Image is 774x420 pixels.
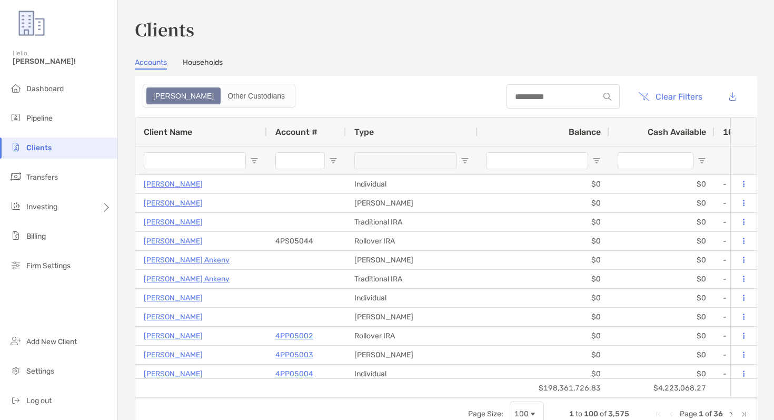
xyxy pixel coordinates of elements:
a: 4PP05004 [275,367,313,380]
div: Page Size: [468,409,503,418]
input: Cash Available Filter Input [618,152,693,169]
a: [PERSON_NAME] [144,329,203,343]
div: $0 [609,175,715,193]
div: $0 [478,346,609,364]
span: Cash Available [648,127,706,137]
div: $0 [478,327,609,345]
div: [PERSON_NAME] [346,308,478,326]
div: Individual [346,365,478,383]
div: $0 [478,270,609,288]
div: $0 [609,194,715,212]
img: add_new_client icon [9,335,22,347]
a: Accounts [135,58,167,70]
a: [PERSON_NAME] Ankeny [144,253,230,267]
span: Billing [26,232,46,241]
input: Account # Filter Input [275,152,325,169]
p: 4PS05044 [275,235,313,248]
div: $0 [609,213,715,231]
img: clients icon [9,141,22,153]
button: Clear Filters [630,85,710,108]
div: $0 [478,251,609,269]
div: Rollover IRA [346,232,478,250]
div: Previous Page [667,410,676,418]
span: Account # [275,127,317,137]
a: [PERSON_NAME] Ankeny [144,272,230,286]
span: Settings [26,367,54,376]
img: billing icon [9,229,22,242]
div: Last Page [740,410,748,418]
input: Balance Filter Input [486,152,588,169]
a: [PERSON_NAME] [144,235,203,248]
input: Client Name Filter Input [144,152,246,169]
span: [PERSON_NAME]! [13,57,111,66]
span: Page [680,409,697,418]
img: dashboard icon [9,82,22,94]
span: Dashboard [26,84,64,93]
div: Traditional IRA [346,270,478,288]
div: $0 [478,365,609,383]
span: 1 [569,409,574,418]
p: [PERSON_NAME] [144,367,203,380]
div: Rollover IRA [346,327,478,345]
button: Open Filter Menu [698,157,706,165]
span: Balance [569,127,601,137]
div: $0 [478,175,609,193]
button: Open Filter Menu [250,157,259,165]
div: Individual [346,289,478,307]
span: 36 [713,409,723,418]
div: $0 [478,213,609,231]
span: Clients [26,143,52,152]
div: Individual [346,175,478,193]
div: $198,361,726.83 [478,379,609,397]
span: of [705,409,712,418]
span: Pipeline [26,114,53,123]
div: $0 [609,365,715,383]
div: $0 [478,308,609,326]
span: Add New Client [26,337,77,346]
a: 4PP05003 [275,348,313,362]
button: Open Filter Menu [329,157,338,165]
div: $4,223,068.27 [609,379,715,397]
a: [PERSON_NAME] [144,216,203,229]
div: First Page [654,410,663,418]
div: Other Custodians [222,89,291,103]
span: Log out [26,396,52,405]
img: pipeline icon [9,111,22,124]
span: 3,575 [608,409,629,418]
span: Client Name [144,127,192,137]
a: [PERSON_NAME] [144,310,203,324]
span: Firm Settings [26,261,71,270]
span: 1 [699,409,703,418]
button: Open Filter Menu [592,157,601,165]
img: settings icon [9,364,22,377]
a: [PERSON_NAME] [144,178,203,191]
div: $0 [609,308,715,326]
div: 100 [514,409,529,418]
div: Next Page [727,410,736,418]
div: $0 [609,327,715,345]
div: $0 [609,270,715,288]
a: [PERSON_NAME] [144,197,203,210]
div: [PERSON_NAME] [346,251,478,269]
img: logout icon [9,394,22,406]
div: Zoe [147,89,220,103]
span: of [600,409,607,418]
div: $0 [609,289,715,307]
div: [PERSON_NAME] [346,346,478,364]
a: 4PP05002 [275,329,313,343]
div: $0 [609,251,715,269]
a: [PERSON_NAME] [144,291,203,305]
h3: Clients [135,17,757,41]
div: Traditional IRA [346,213,478,231]
div: $0 [478,194,609,212]
span: Transfers [26,173,58,182]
